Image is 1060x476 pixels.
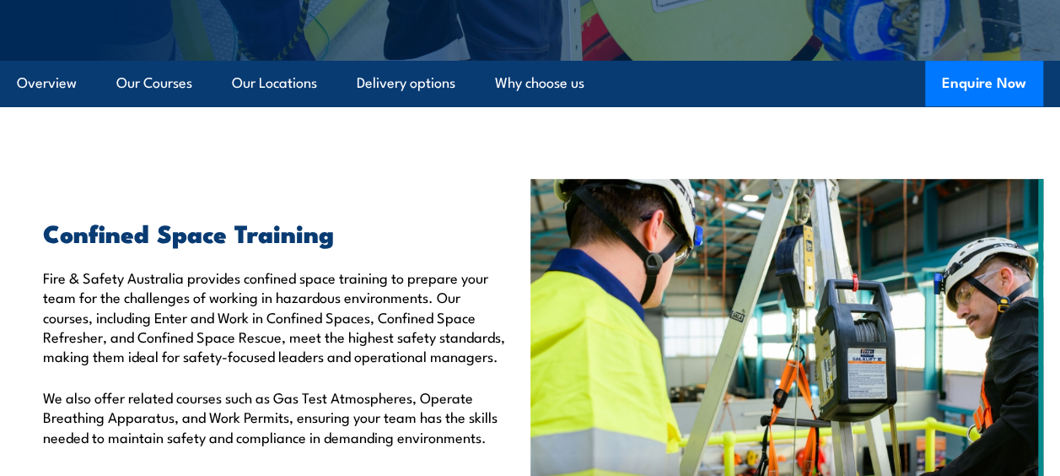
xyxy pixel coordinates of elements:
[116,61,192,105] a: Our Courses
[17,61,77,105] a: Overview
[495,61,584,105] a: Why choose us
[357,61,455,105] a: Delivery options
[925,61,1043,106] button: Enquire Now
[43,268,505,366] p: Fire & Safety Australia provides confined space training to prepare your team for the challenges ...
[43,387,505,446] p: We also offer related courses such as Gas Test Atmospheres, Operate Breathing Apparatus, and Work...
[43,221,505,243] h2: Confined Space Training
[232,61,317,105] a: Our Locations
